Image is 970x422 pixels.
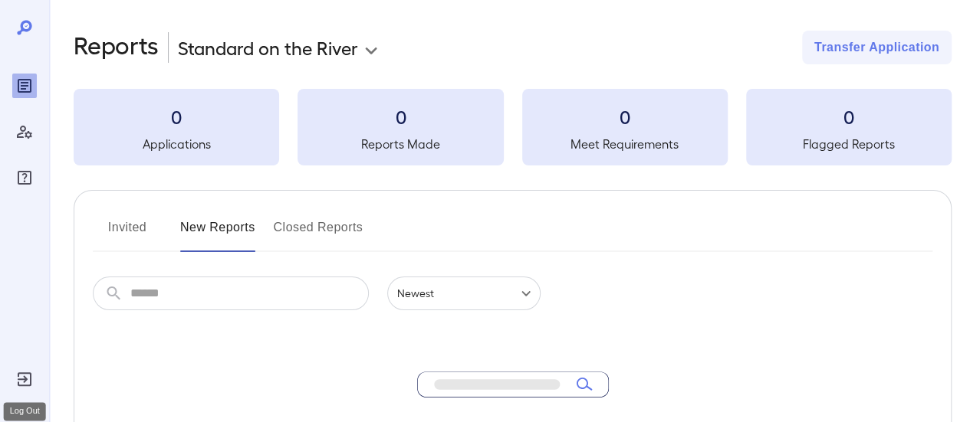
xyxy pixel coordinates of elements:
[74,31,159,64] h2: Reports
[746,135,952,153] h5: Flagged Reports
[387,276,541,310] div: Newest
[12,367,37,391] div: Log Out
[180,215,255,252] button: New Reports
[802,31,952,64] button: Transfer Application
[298,104,503,129] h3: 0
[74,89,952,165] summary: 0Applications0Reports Made0Meet Requirements0Flagged Reports
[522,104,728,129] h3: 0
[178,35,358,60] p: Standard on the River
[274,215,363,252] button: Closed Reports
[12,74,37,98] div: Reports
[93,215,162,252] button: Invited
[746,104,952,129] h3: 0
[298,135,503,153] h5: Reports Made
[522,135,728,153] h5: Meet Requirements
[12,119,37,144] div: Manage Users
[4,402,46,420] div: Log Out
[12,165,37,190] div: FAQ
[74,104,279,129] h3: 0
[74,135,279,153] h5: Applications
